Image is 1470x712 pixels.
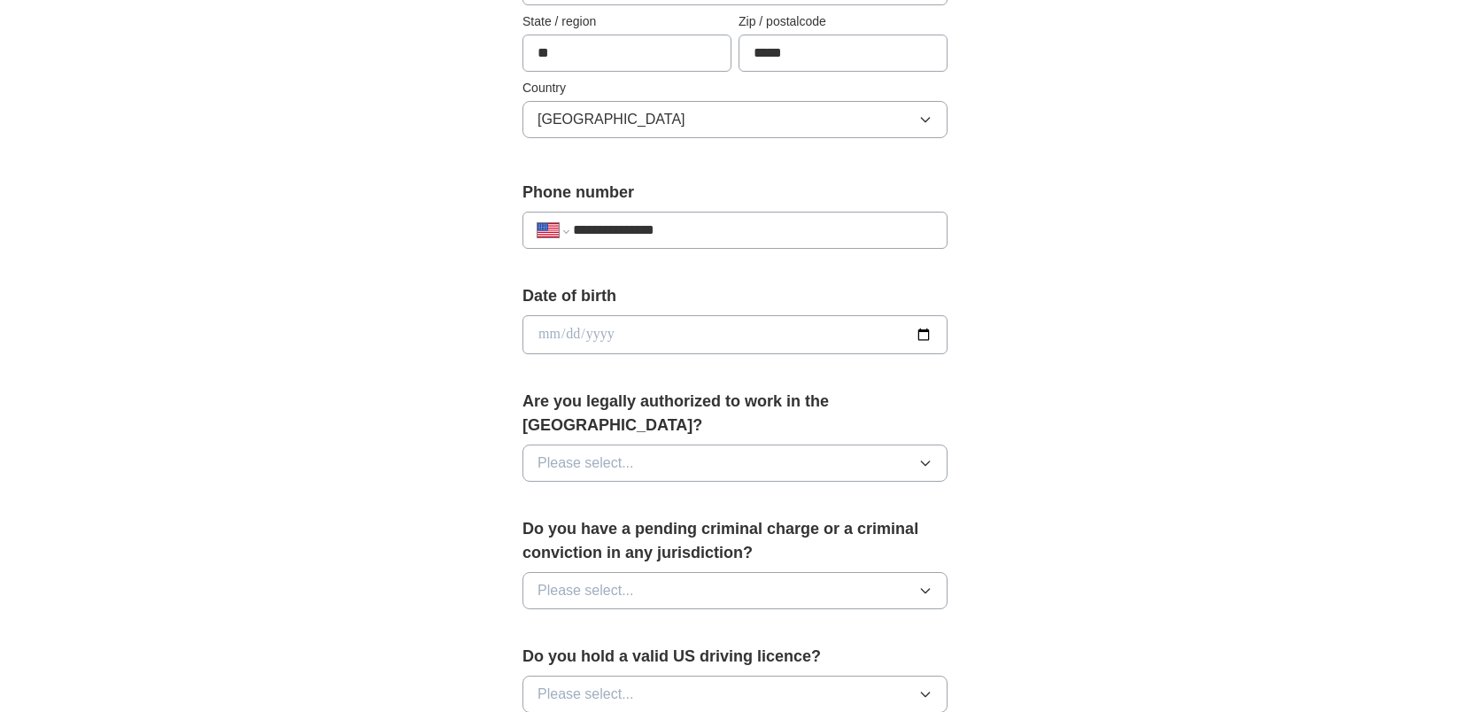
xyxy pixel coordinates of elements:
[538,109,685,130] span: [GEOGRAPHIC_DATA]
[522,284,948,308] label: Date of birth
[522,445,948,482] button: Please select...
[522,645,948,669] label: Do you hold a valid US driving licence?
[538,580,634,601] span: Please select...
[522,572,948,609] button: Please select...
[538,453,634,474] span: Please select...
[522,517,948,565] label: Do you have a pending criminal charge or a criminal conviction in any jurisdiction?
[522,181,948,205] label: Phone number
[522,390,948,437] label: Are you legally authorized to work in the [GEOGRAPHIC_DATA]?
[739,12,948,31] label: Zip / postalcode
[522,12,731,31] label: State / region
[522,101,948,138] button: [GEOGRAPHIC_DATA]
[538,684,634,705] span: Please select...
[522,79,948,97] label: Country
